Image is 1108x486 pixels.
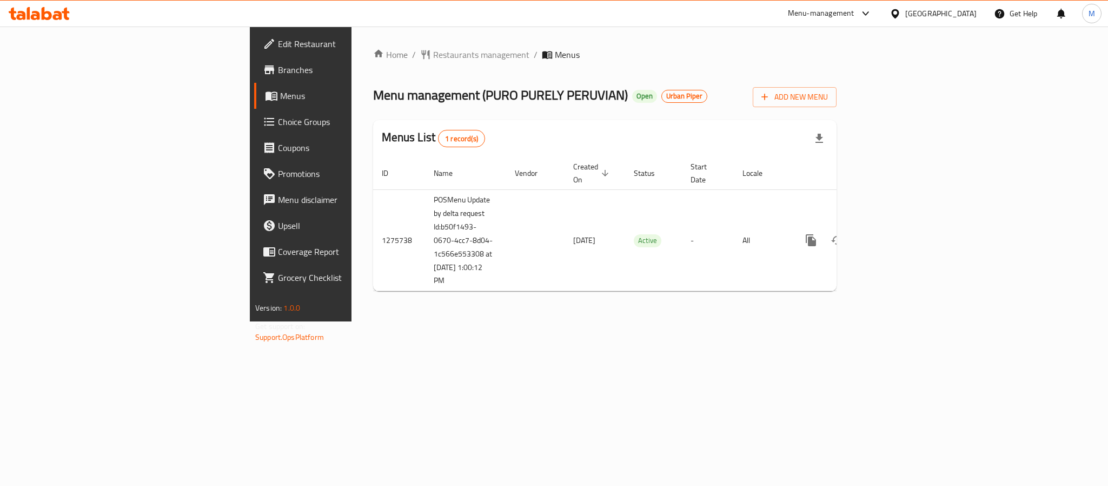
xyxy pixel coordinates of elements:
div: Total records count [438,130,485,147]
a: Support.OpsPlatform [255,330,324,344]
span: Locale [742,167,777,180]
div: Export file [806,126,832,152]
span: Promotions [278,167,426,180]
button: more [798,227,824,253]
span: Restaurants management [433,48,529,61]
span: Start Date [691,160,721,186]
a: Edit Restaurant [254,31,435,57]
span: Status [634,167,669,180]
td: All [734,189,789,291]
a: Restaurants management [420,48,529,61]
a: Coverage Report [254,239,435,265]
span: Menus [555,48,580,61]
span: ID [382,167,402,180]
span: Grocery Checklist [278,271,426,284]
span: Coupons [278,141,426,154]
a: Menus [254,83,435,109]
a: Promotions [254,161,435,187]
span: Edit Restaurant [278,37,426,50]
td: - [682,189,734,291]
span: Menus [280,89,426,102]
span: Menu disclaimer [278,193,426,206]
span: Active [634,234,661,247]
h2: Menus List [382,129,485,147]
nav: breadcrumb [373,48,837,61]
span: Branches [278,63,426,76]
span: Menu management ( PURO PURELY PERUVIAN ) [373,83,628,107]
span: Created On [573,160,612,186]
a: Grocery Checklist [254,265,435,291]
span: [DATE] [573,233,595,247]
span: Vendor [515,167,552,180]
div: [GEOGRAPHIC_DATA] [905,8,977,19]
button: Add New Menu [753,87,837,107]
td: POSMenu Update by delta request Id:b50f1493-0670-4cc7-8d04-1c566e553308 at [DATE] 1:00:12 PM [425,189,506,291]
table: enhanced table [373,157,911,292]
span: 1.0.0 [283,301,300,315]
th: Actions [789,157,911,190]
span: Choice Groups [278,115,426,128]
div: Open [632,90,657,103]
span: Version: [255,301,282,315]
span: Name [434,167,467,180]
span: Add New Menu [761,90,828,104]
span: Upsell [278,219,426,232]
li: / [534,48,538,61]
button: Change Status [824,227,850,253]
span: 1 record(s) [439,134,485,144]
a: Menu disclaimer [254,187,435,213]
span: M [1089,8,1095,19]
a: Branches [254,57,435,83]
a: Choice Groups [254,109,435,135]
span: Get support on: [255,319,305,333]
a: Upsell [254,213,435,239]
div: Menu-management [788,7,854,20]
span: Urban Piper [662,91,707,101]
span: Coverage Report [278,245,426,258]
span: Open [632,91,657,101]
a: Coupons [254,135,435,161]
